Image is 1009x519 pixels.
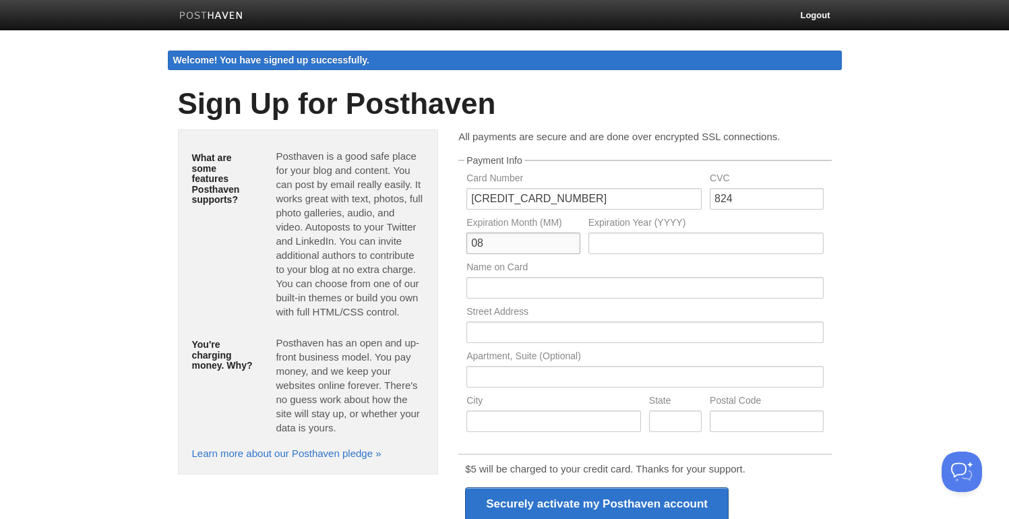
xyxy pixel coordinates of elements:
label: CVC [710,173,823,186]
label: Postal Code [710,396,823,408]
h5: What are some features Posthaven supports? [192,153,256,205]
p: $5 will be charged to your credit card. Thanks for your support. [465,462,824,476]
p: Posthaven has an open and up-front business model. You pay money, and we keep your websites onlin... [276,336,424,435]
label: State [649,396,702,408]
label: Expiration Year (YYYY) [588,218,824,231]
h5: You're charging money. Why? [192,340,256,371]
label: Apartment, Suite (Optional) [466,351,823,364]
iframe: Help Scout Beacon - Open [942,452,982,492]
p: All payments are secure and are done over encrypted SSL connections. [458,129,831,144]
h1: Sign Up for Posthaven [178,88,832,120]
legend: Payment Info [464,156,524,165]
div: Welcome! You have signed up successfully. [168,51,842,70]
label: Street Address [466,307,823,319]
label: Expiration Month (MM) [466,218,580,231]
label: Name on Card [466,262,823,275]
img: Posthaven-bar [179,11,243,22]
label: Card Number [466,173,702,186]
p: Posthaven is a good safe place for your blog and content. You can post by email really easily. It... [276,149,424,319]
label: City [466,396,641,408]
a: Learn more about our Posthaven pledge » [192,448,381,459]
